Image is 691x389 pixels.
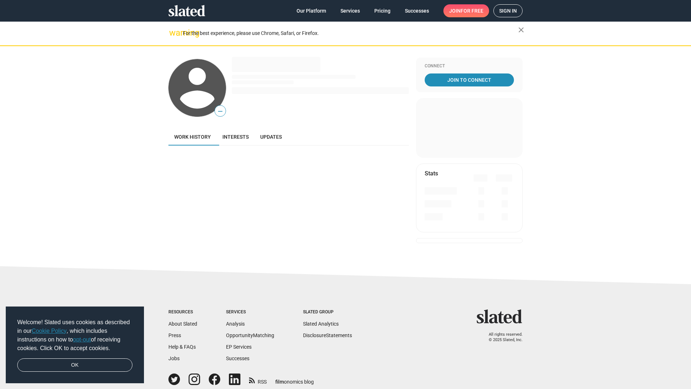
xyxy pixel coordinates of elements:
[168,128,217,146] a: Work history
[168,344,196,350] a: Help & FAQs
[517,26,525,34] mat-icon: close
[168,332,181,338] a: Press
[405,4,429,17] span: Successes
[217,128,254,146] a: Interests
[291,4,332,17] a: Our Platform
[73,336,91,343] a: opt-out
[449,4,483,17] span: Join
[17,358,132,372] a: dismiss cookie message
[275,373,314,385] a: filmonomics blog
[260,134,282,140] span: Updates
[169,28,178,37] mat-icon: warning
[425,170,438,177] mat-card-title: Stats
[335,4,366,17] a: Services
[369,4,396,17] a: Pricing
[168,356,180,361] a: Jobs
[297,4,326,17] span: Our Platform
[226,321,245,327] a: Analysis
[249,374,267,385] a: RSS
[499,5,517,17] span: Sign in
[226,344,252,350] a: EP Services
[340,4,360,17] span: Services
[226,356,249,361] a: Successes
[32,328,67,334] a: Cookie Policy
[168,309,197,315] div: Resources
[303,309,352,315] div: Slated Group
[222,134,249,140] span: Interests
[425,73,514,86] a: Join To Connect
[168,321,197,327] a: About Slated
[303,321,339,327] a: Slated Analytics
[303,332,352,338] a: DisclosureStatements
[374,4,390,17] span: Pricing
[183,28,518,38] div: For the best experience, please use Chrome, Safari, or Firefox.
[443,4,489,17] a: Joinfor free
[481,332,523,343] p: All rights reserved. © 2025 Slated, Inc.
[6,307,144,384] div: cookieconsent
[215,107,226,116] span: —
[17,318,132,353] span: Welcome! Slated uses cookies as described in our , which includes instructions on how to of recei...
[226,332,274,338] a: OpportunityMatching
[461,4,483,17] span: for free
[254,128,288,146] a: Updates
[174,134,211,140] span: Work history
[399,4,435,17] a: Successes
[493,4,523,17] a: Sign in
[425,63,514,69] div: Connect
[426,73,512,86] span: Join To Connect
[226,309,274,315] div: Services
[275,379,284,385] span: film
